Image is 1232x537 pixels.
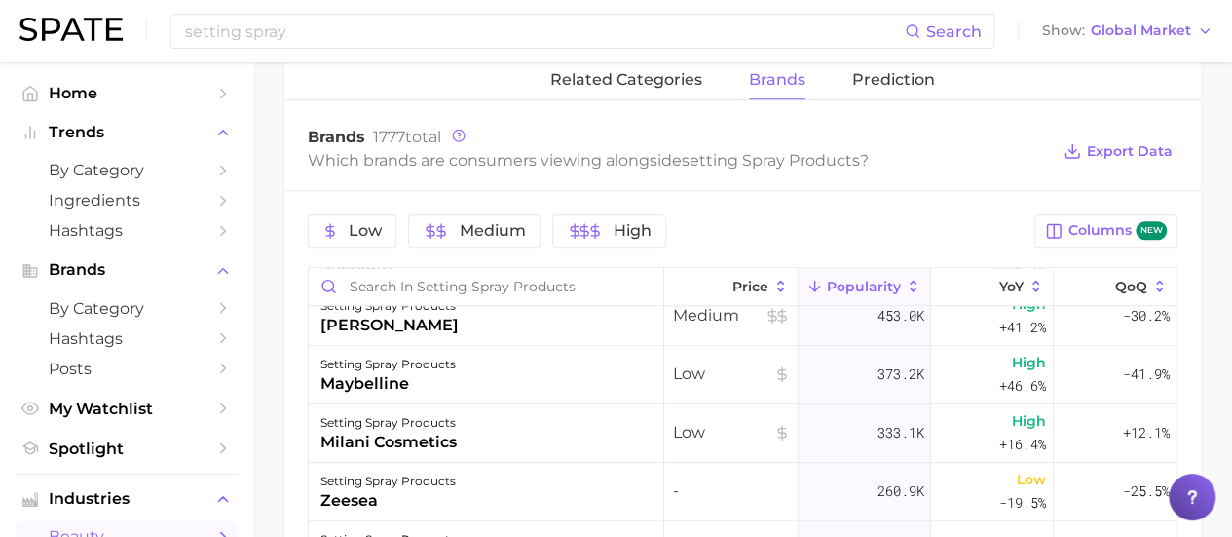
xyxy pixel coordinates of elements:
[877,363,923,386] span: 373.2k
[16,434,238,464] a: Spotlight
[1136,221,1167,240] span: new
[49,440,205,458] span: Spotlight
[308,147,1049,173] div: Which brands are consumers viewing alongside ?
[49,191,205,210] span: Ingredients
[614,223,652,239] span: High
[309,288,1176,346] button: setting spray products[PERSON_NAME]Medium453.0kHigh+41.2%-30.2%
[320,314,459,337] div: [PERSON_NAME]
[309,463,1176,521] button: setting spray productszeesea-260.9kLow-19.5%-25.5%
[672,304,790,327] span: Medium
[49,360,205,378] span: Posts
[183,15,905,48] input: Search here for a brand, industry, or ingredient
[16,255,238,285] button: Brands
[1012,351,1046,374] span: High
[16,118,238,147] button: Trends
[1012,409,1046,433] span: High
[682,151,860,170] span: setting spray products
[1087,143,1173,160] span: Export Data
[309,268,663,305] input: Search in setting spray products
[49,299,205,318] span: by Category
[877,479,923,503] span: 260.9k
[999,491,1046,515] span: -19.5%
[49,329,205,348] span: Hashtags
[49,161,205,179] span: by Category
[49,261,205,279] span: Brands
[16,185,238,215] a: Ingredients
[931,268,1054,306] button: YoY
[1054,268,1176,306] button: QoQ
[672,363,790,386] span: Low
[16,215,238,246] a: Hashtags
[49,221,205,240] span: Hashtags
[49,490,205,508] span: Industries
[1123,304,1170,327] span: -30.2%
[1123,421,1170,444] span: +12.1%
[320,470,456,493] div: setting spray products
[1068,221,1167,240] span: Columns
[49,124,205,141] span: Trends
[1123,479,1170,503] span: -25.5%
[320,372,456,396] div: maybelline
[1037,19,1217,44] button: ShowGlobal Market
[664,268,799,306] button: Price
[16,155,238,185] a: by Category
[49,84,205,102] span: Home
[852,71,935,89] span: Prediction
[550,71,702,89] span: related categories
[999,433,1046,456] span: +16.4%
[19,18,123,41] img: SPATE
[320,411,457,435] div: setting spray products
[799,268,931,306] button: Popularity
[320,431,457,454] div: milani cosmetics
[373,128,405,146] span: 1777
[999,279,1024,294] span: YoY
[999,374,1046,398] span: +46.6%
[1091,25,1191,36] span: Global Market
[16,78,238,108] a: Home
[1017,468,1046,491] span: Low
[1115,279,1147,294] span: QoQ
[460,223,526,239] span: Medium
[308,128,365,146] span: Brands
[1042,25,1085,36] span: Show
[349,223,382,239] span: Low
[49,400,205,418] span: My Watchlist
[320,489,456,513] div: zeesea
[877,421,923,444] span: 333.1k
[1059,137,1177,165] button: Export Data
[672,479,790,503] span: -
[672,421,790,444] span: Low
[309,346,1176,404] button: setting spray productsmaybellineLow373.2kHigh+46.6%-41.9%
[749,71,805,89] span: brands
[309,404,1176,463] button: setting spray productsmilani cosmeticsLow333.1kHigh+16.4%+12.1%
[732,279,768,294] span: Price
[373,128,441,146] span: total
[16,354,238,384] a: Posts
[999,316,1046,339] span: +41.2%
[16,293,238,324] a: by Category
[16,324,238,354] a: Hashtags
[926,22,982,41] span: Search
[1034,214,1177,248] button: Columnsnew
[827,279,901,294] span: Popularity
[16,394,238,424] a: My Watchlist
[877,304,923,327] span: 453.0k
[320,353,456,376] div: setting spray products
[16,484,238,514] button: Industries
[1123,363,1170,386] span: -41.9%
